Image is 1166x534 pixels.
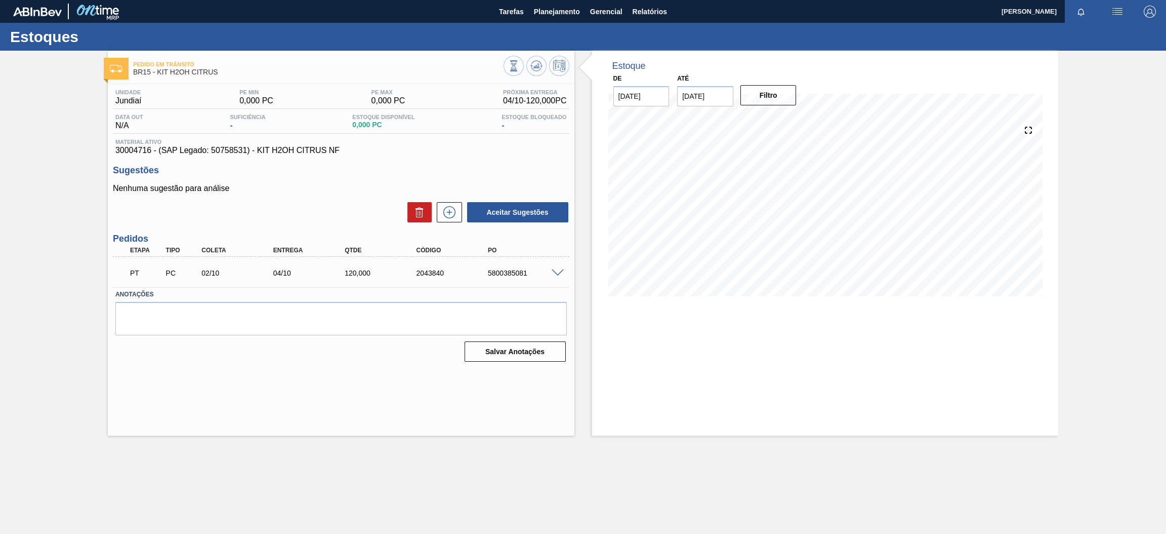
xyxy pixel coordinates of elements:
[163,269,202,277] div: Pedido de Compra
[485,269,567,277] div: 5800385081
[1065,5,1097,19] button: Notificações
[414,247,495,254] div: Código
[432,202,462,222] div: Nova sugestão
[613,86,670,106] input: dd/mm/yyyy
[113,234,569,244] h3: Pedidos
[113,165,569,176] h3: Sugestões
[549,56,569,76] button: Programar Estoque
[613,75,622,82] label: De
[414,269,495,277] div: 2043840
[467,202,568,222] button: Aceitar Sugestões
[485,247,567,254] div: PO
[110,65,122,72] img: Ícone
[526,56,547,76] button: Atualizar Gráfico
[128,247,166,254] div: Etapa
[402,202,432,222] div: Excluir Sugestões
[504,56,524,76] button: Visão Geral dos Estoques
[352,114,414,120] span: Estoque Disponível
[230,114,265,120] span: Suficiência
[115,96,142,105] span: Jundiaí
[503,89,566,95] span: Próxima Entrega
[677,86,733,106] input: dd/mm/yyyy
[1144,6,1156,18] img: Logout
[199,269,280,277] div: 02/10/2025
[271,269,352,277] div: 04/10/2025
[130,269,163,277] p: PT
[239,89,273,95] span: PE MIN
[342,247,424,254] div: Qtde
[503,96,566,105] span: 04/10 - 120,000 PC
[462,201,569,223] div: Aceitar Sugestões
[502,114,566,120] span: Estoque Bloqueado
[115,89,142,95] span: Unidade
[115,139,567,145] span: Material ativo
[677,75,689,82] label: Até
[271,247,352,254] div: Entrega
[371,96,405,105] span: 0,000 PC
[352,121,414,129] span: 0,000 PC
[227,114,268,130] div: -
[499,114,569,130] div: -
[10,31,190,43] h1: Estoques
[113,114,146,130] div: N/A
[199,247,280,254] div: Coleta
[163,247,202,254] div: Tipo
[133,68,504,76] span: BR15 - KIT H2OH CITRUS
[534,6,580,18] span: Planejamento
[590,6,622,18] span: Gerencial
[499,6,524,18] span: Tarefas
[13,7,62,16] img: TNhmsLtSVTkK8tSr43FrP2fwEKptu5GPRR3wAAAABJRU5ErkJggg==
[128,262,166,284] div: Pedido em Trânsito
[115,146,567,155] span: 30004716 - (SAP Legado: 50758531) - KIT H2OH CITRUS NF
[371,89,405,95] span: PE MAX
[133,61,504,67] span: Pedido em Trânsito
[1111,6,1123,18] img: userActions
[612,61,646,71] div: Estoque
[115,114,143,120] span: Data out
[115,287,567,302] label: Anotações
[465,341,566,362] button: Salvar Anotações
[740,85,797,105] button: Filtro
[239,96,273,105] span: 0,000 PC
[633,6,667,18] span: Relatórios
[113,184,569,193] p: Nenhuma sugestão para análise
[342,269,424,277] div: 120,000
